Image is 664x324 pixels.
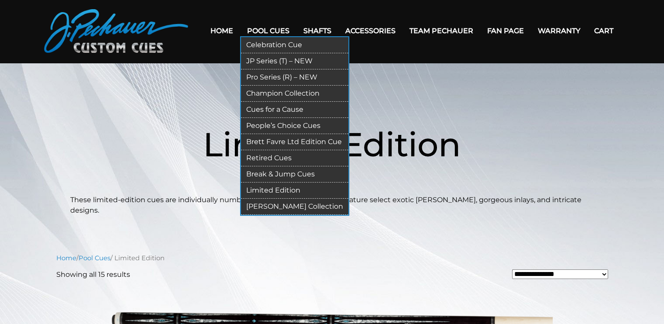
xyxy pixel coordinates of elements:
a: Limited Edition [241,183,348,199]
a: Fan Page [480,20,531,42]
a: Shafts [296,20,338,42]
a: Break & Jump Cues [241,166,348,183]
a: Accessories [338,20,403,42]
span: Limited Edition [203,124,461,165]
select: Shop order [512,269,608,279]
a: Pool Cues [240,20,296,42]
a: People’s Choice Cues [241,118,348,134]
a: Home [56,254,76,262]
a: Retired Cues [241,150,348,166]
a: Pro Series (R) – NEW [241,69,348,86]
a: Home [203,20,240,42]
a: Pool Cues [79,254,110,262]
a: Celebration Cue [241,37,348,53]
a: Brett Favre Ltd Edition Cue [241,134,348,150]
p: These limited-edition cues are individually numbered and signed. These cues feature select exotic... [70,195,594,216]
a: Team Pechauer [403,20,480,42]
p: Showing all 15 results [56,269,130,280]
a: JP Series (T) – NEW [241,53,348,69]
a: Cues for a Cause [241,102,348,118]
a: [PERSON_NAME] Collection [241,199,348,215]
a: Champion Collection [241,86,348,102]
a: Cart [587,20,620,42]
img: Pechauer Custom Cues [44,9,188,53]
a: Warranty [531,20,587,42]
nav: Breadcrumb [56,253,608,263]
